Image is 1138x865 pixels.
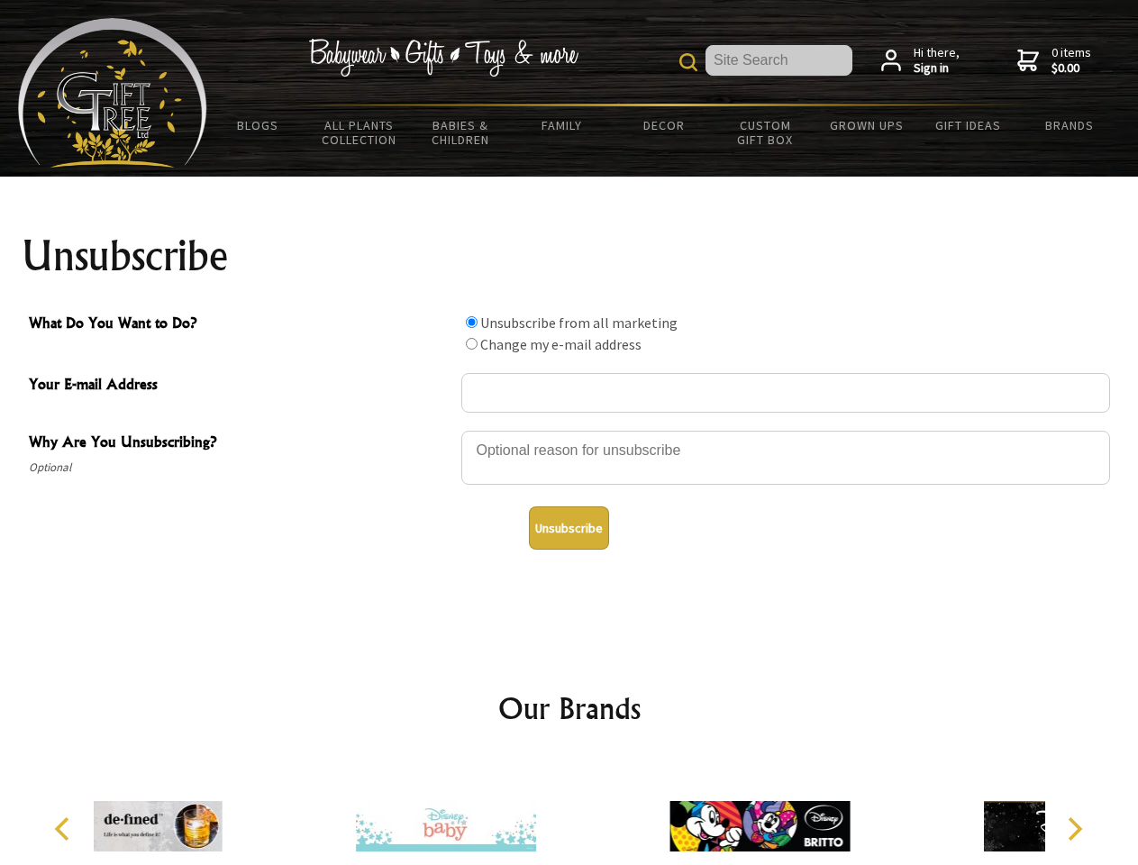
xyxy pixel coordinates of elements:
input: What Do You Want to Do? [466,316,478,328]
h1: Unsubscribe [22,234,1117,278]
span: Your E-mail Address [29,373,452,399]
span: Optional [29,457,452,478]
label: Unsubscribe from all marketing [480,314,678,332]
a: Custom Gift Box [715,106,816,159]
a: Grown Ups [815,106,917,144]
span: Hi there, [914,45,960,77]
a: Family [512,106,614,144]
textarea: Why Are You Unsubscribing? [461,431,1110,485]
span: What Do You Want to Do? [29,312,452,338]
a: BLOGS [207,106,309,144]
img: Babywear - Gifts - Toys & more [308,39,578,77]
strong: $0.00 [1052,60,1091,77]
a: Gift Ideas [917,106,1019,144]
input: What Do You Want to Do? [466,338,478,350]
span: 0 items [1052,44,1091,77]
img: product search [679,53,697,71]
img: Babyware - Gifts - Toys and more... [18,18,207,168]
h2: Our Brands [36,687,1103,730]
a: Decor [613,106,715,144]
a: All Plants Collection [309,106,411,159]
button: Unsubscribe [529,506,609,550]
strong: Sign in [914,60,960,77]
button: Previous [45,809,85,849]
a: 0 items$0.00 [1017,45,1091,77]
input: Site Search [706,45,852,76]
button: Next [1054,809,1094,849]
span: Why Are You Unsubscribing? [29,431,452,457]
a: Babies & Children [410,106,512,159]
input: Your E-mail Address [461,373,1110,413]
label: Change my e-mail address [480,335,642,353]
a: Hi there,Sign in [881,45,960,77]
a: Brands [1019,106,1121,144]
